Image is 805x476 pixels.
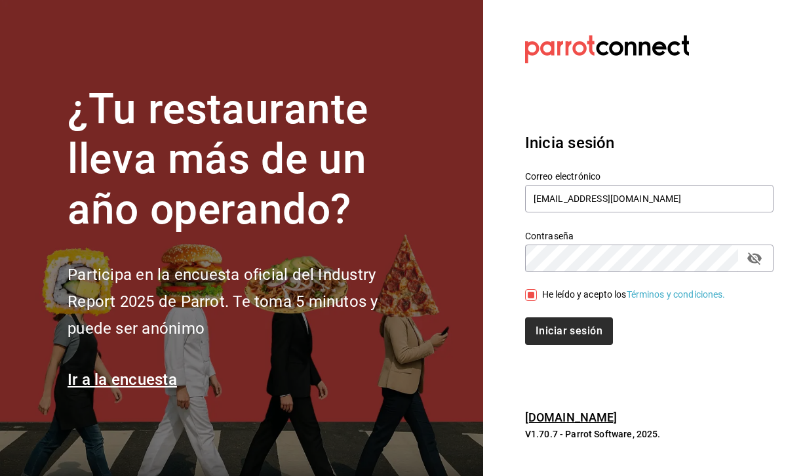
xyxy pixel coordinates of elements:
div: He leído y acepto los [542,288,726,302]
h2: Participa en la encuesta oficial del Industry Report 2025 de Parrot. Te toma 5 minutos y puede se... [68,262,422,342]
button: Iniciar sesión [525,317,613,345]
a: [DOMAIN_NAME] [525,410,618,424]
p: V1.70.7 - Parrot Software, 2025. [525,427,774,441]
input: Ingresa tu correo electrónico [525,185,774,212]
h1: ¿Tu restaurante lleva más de un año operando? [68,85,422,235]
label: Correo electrónico [525,171,774,180]
button: passwordField [743,247,766,269]
a: Términos y condiciones. [627,289,726,300]
label: Contraseña [525,231,774,240]
h3: Inicia sesión [525,131,774,155]
a: Ir a la encuesta [68,370,177,389]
